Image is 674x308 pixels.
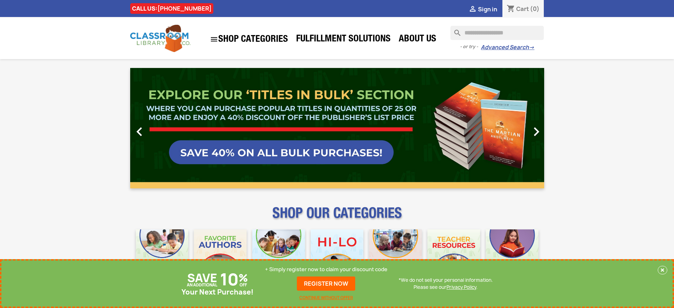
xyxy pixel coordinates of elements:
img: CLC_HiLo_Mobile.jpg [311,229,363,282]
a: Advanced Search→ [481,44,534,51]
a: SHOP CATEGORIES [206,32,292,47]
span: - or try - [460,43,481,50]
i: shopping_cart [507,5,515,13]
p: SHOP OUR CATEGORIES [130,211,544,224]
i:  [528,123,545,141]
i:  [210,35,218,44]
a: Next [482,68,544,188]
img: CLC_Dyslexia_Mobile.jpg [486,229,538,282]
i:  [131,123,148,141]
input: Search [450,26,544,40]
a: Fulfillment Solutions [293,33,394,47]
div: CALL US: [130,3,213,14]
a:  Sign in [468,5,497,13]
img: Classroom Library Company [130,25,190,52]
a: [PHONE_NUMBER] [157,5,212,12]
span: Cart [516,5,529,13]
img: CLC_Teacher_Resources_Mobile.jpg [427,229,480,282]
i:  [468,5,477,14]
i: search [450,26,459,34]
img: CLC_Favorite_Authors_Mobile.jpg [194,229,247,282]
img: CLC_Bulk_Mobile.jpg [136,229,189,282]
span: (0) [530,5,540,13]
ul: Carousel container [130,68,544,188]
img: CLC_Phonics_And_Decodables_Mobile.jpg [252,229,305,282]
img: CLC_Fiction_Nonfiction_Mobile.jpg [369,229,422,282]
a: About Us [395,33,440,47]
span: → [529,44,534,51]
span: Sign in [478,5,497,13]
a: Previous [130,68,192,188]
